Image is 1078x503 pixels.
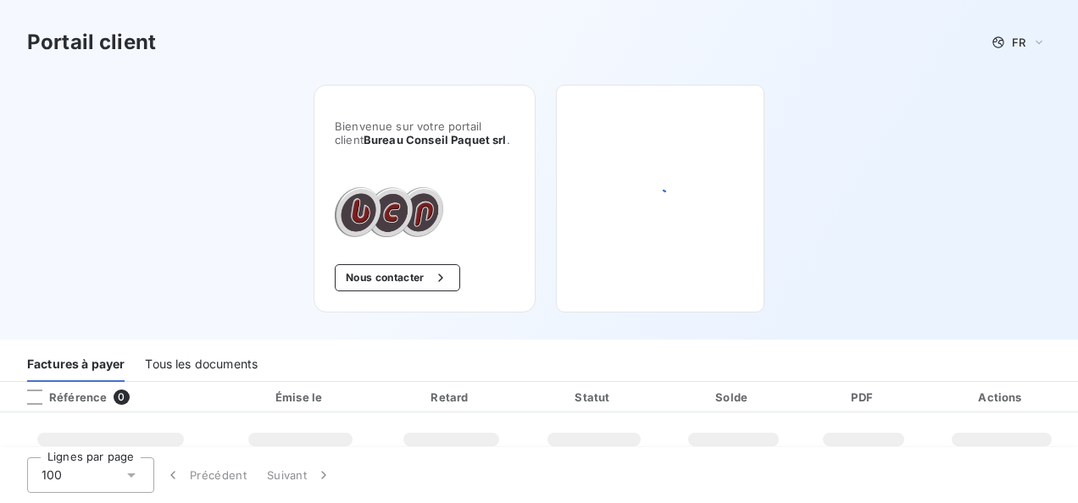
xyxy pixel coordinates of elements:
[364,133,507,146] span: Bureau Conseil Paquet srl
[14,390,107,405] div: Référence
[145,346,258,382] div: Tous les documents
[335,264,460,291] button: Nous contacter
[257,457,342,493] button: Suivant
[335,119,514,146] span: Bienvenue sur votre portail client .
[27,346,125,382] div: Factures à payer
[929,389,1075,406] div: Actions
[27,27,156,58] h3: Portail client
[225,389,375,406] div: Émise le
[668,389,798,406] div: Solde
[527,389,661,406] div: Statut
[335,187,443,237] img: Company logo
[1012,36,1025,49] span: FR
[114,390,129,405] span: 0
[382,389,520,406] div: Retard
[154,457,257,493] button: Précédent
[805,389,922,406] div: PDF
[42,467,62,484] span: 100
